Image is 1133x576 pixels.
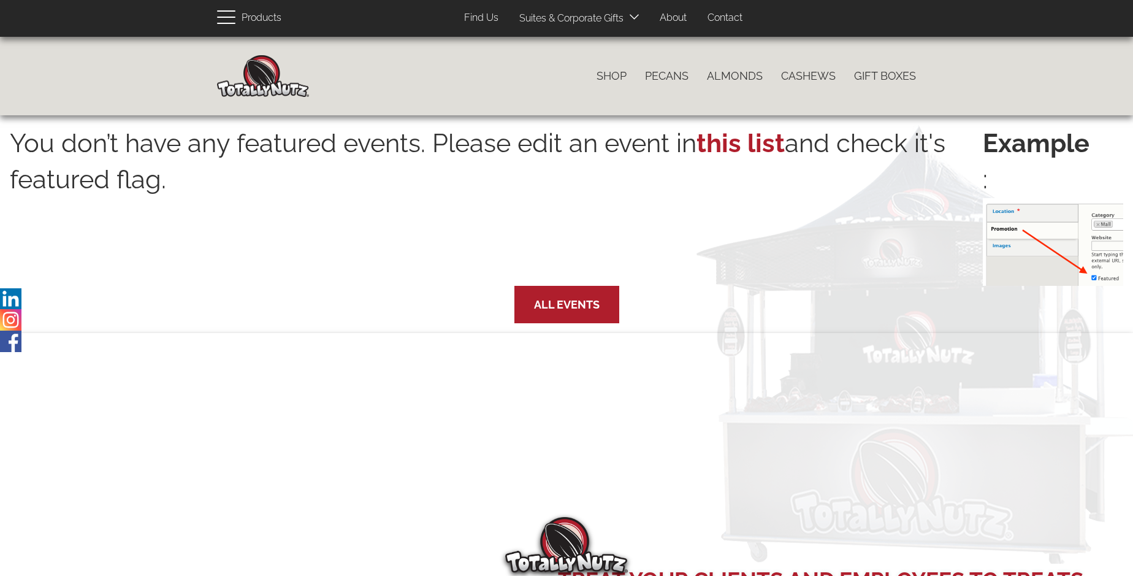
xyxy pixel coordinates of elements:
a: Pecans [636,63,698,89]
a: About [650,6,696,30]
a: Suites & Corporate Gifts [510,7,627,31]
img: Totally Nutz Logo [505,517,628,573]
a: this list [696,128,785,158]
a: Find Us [455,6,508,30]
a: Cashews [772,63,845,89]
a: Gift Boxes [845,63,925,89]
a: Almonds [698,63,772,89]
a: Contact [698,6,752,30]
span: Products [242,9,281,27]
img: Home [217,55,309,97]
p: : [983,125,1123,286]
strong: Example [983,125,1123,161]
img: featured-event.png [983,198,1123,286]
p: You don’t have any featured events. Please edit an event in and check it's featured flag. [10,125,983,280]
a: Shop [587,63,636,89]
a: All Events [534,298,600,311]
